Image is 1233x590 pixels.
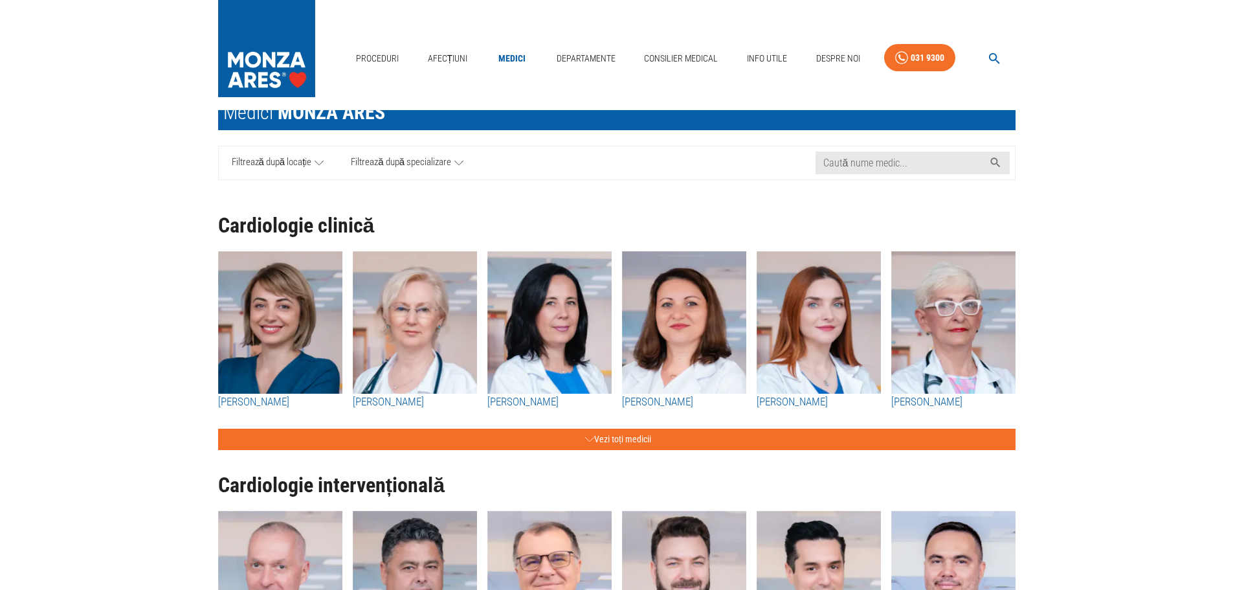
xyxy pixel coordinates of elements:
span: Filtrează după locație [232,155,312,171]
div: 031 9300 [911,50,944,66]
img: Dr. Dana Constantinescu [353,251,477,394]
a: Info Utile [742,45,792,72]
a: Filtrează după locație [219,146,338,179]
a: [PERSON_NAME] [622,394,746,411]
a: Medici [491,45,533,72]
a: Departamente [551,45,621,72]
h1: Cardiologie clinică [218,214,1016,237]
span: Filtrează după specializare [351,155,451,171]
h1: Cardiologie intervențională [218,474,1016,497]
button: Vezi toți medicii [218,429,1016,450]
a: Proceduri [351,45,404,72]
a: [PERSON_NAME] [218,394,342,411]
a: Despre Noi [811,45,865,72]
img: Dr. Alexandra Postu [487,251,612,394]
a: Consilier Medical [639,45,723,72]
a: [PERSON_NAME] [891,394,1016,411]
img: Dr. Raluca Naidin [622,251,746,394]
a: [PERSON_NAME] [757,394,881,411]
span: MONZA ARES [278,101,385,124]
a: Afecțiuni [423,45,473,72]
img: Dr. Silvia Deaconu [218,251,342,394]
a: Filtrează după specializare [337,146,477,179]
a: [PERSON_NAME] [487,394,612,411]
img: Dr. Mihaela Rugină [891,251,1016,394]
a: [PERSON_NAME] [353,394,477,411]
div: Medici [223,100,385,125]
a: 031 9300 [884,44,955,72]
img: Dr. Irina Macovei Dorobanțu [757,251,881,394]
